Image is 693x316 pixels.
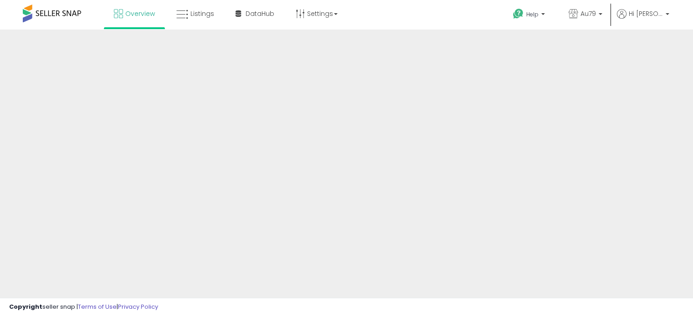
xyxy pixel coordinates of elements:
a: Privacy Policy [118,302,158,311]
span: Hi [PERSON_NAME] [629,9,663,18]
span: Listings [190,9,214,18]
a: Help [506,1,554,30]
a: Terms of Use [78,302,117,311]
span: Au79 [580,9,596,18]
span: DataHub [246,9,274,18]
span: Help [526,10,539,18]
div: seller snap | | [9,303,158,311]
strong: Copyright [9,302,42,311]
a: Hi [PERSON_NAME] [617,9,669,30]
i: Get Help [513,8,524,20]
span: Overview [125,9,155,18]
